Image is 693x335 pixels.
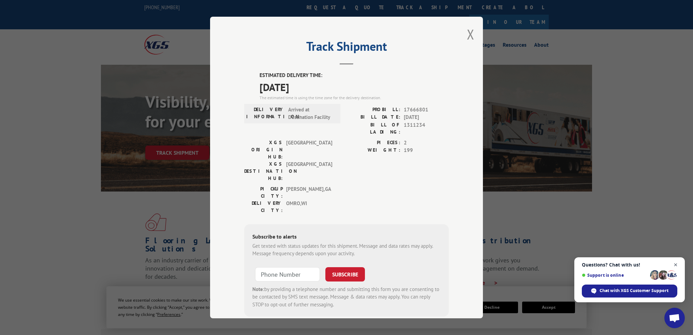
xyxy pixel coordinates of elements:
[252,286,264,292] strong: Note:
[404,121,449,136] span: 1311234
[404,106,449,114] span: 17666801
[346,139,400,147] label: PIECES:
[404,113,449,121] span: [DATE]
[325,267,365,281] button: SUBSCRIBE
[664,308,685,328] div: Open chat
[288,106,334,121] span: Arrived at Destination Facility
[252,286,441,309] div: by providing a telephone number and submitting this form you are consenting to be contacted by SM...
[582,262,677,268] span: Questions? Chat with us!
[346,121,400,136] label: BILL OF LADING:
[260,72,449,79] label: ESTIMATED DELIVERY TIME:
[346,106,400,114] label: PROBILL:
[244,139,283,161] label: XGS ORIGIN HUB:
[260,95,449,101] div: The estimated time is using the time zone for the delivery destination.
[582,285,677,298] div: Chat with XGS Customer Support
[286,161,332,182] span: [GEOGRAPHIC_DATA]
[672,261,680,269] span: Close chat
[244,42,449,55] h2: Track Shipment
[467,25,474,43] button: Close modal
[260,79,449,95] span: [DATE]
[600,288,668,294] span: Chat with XGS Customer Support
[244,200,283,214] label: DELIVERY CITY:
[255,267,320,281] input: Phone Number
[404,147,449,154] span: 199
[244,185,283,200] label: PICKUP CITY:
[346,113,400,121] label: BILL DATE:
[286,200,332,214] span: OMRO , WI
[244,161,283,182] label: XGS DESTINATION HUB:
[582,273,648,278] span: Support is online
[346,147,400,154] label: WEIGHT:
[404,139,449,147] span: 2
[252,242,441,258] div: Get texted with status updates for this shipment. Message and data rates may apply. Message frequ...
[286,139,332,161] span: [GEOGRAPHIC_DATA]
[286,185,332,200] span: [PERSON_NAME] , GA
[252,232,441,242] div: Subscribe to alerts
[246,106,285,121] label: DELIVERY INFORMATION:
